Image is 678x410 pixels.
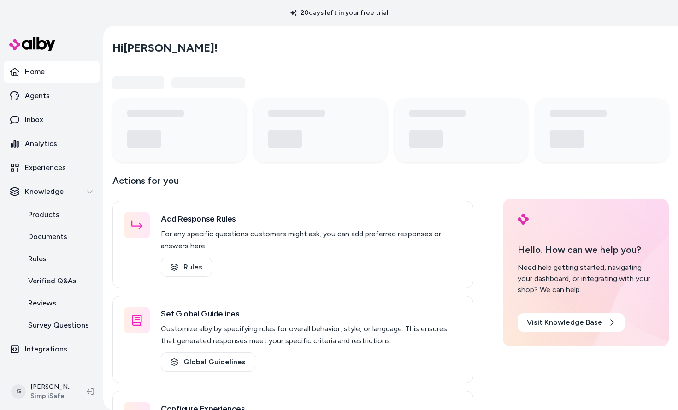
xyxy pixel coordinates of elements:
p: Inbox [25,114,43,125]
p: Actions for you [112,173,473,195]
h3: Set Global Guidelines [161,307,462,320]
a: Documents [19,226,100,248]
p: Agents [25,90,50,101]
a: Analytics [4,133,100,155]
a: Home [4,61,100,83]
p: Reviews [28,298,56,309]
a: Rules [161,258,212,277]
p: Customize alby by specifying rules for overall behavior, style, or language. This ensures that ge... [161,323,462,347]
p: Analytics [25,138,57,149]
span: SimpliSafe [30,392,72,401]
p: Rules [28,253,47,264]
a: Visit Knowledge Base [518,313,625,332]
p: For any specific questions customers might ask, you can add preferred responses or answers here. [161,228,462,252]
a: Rules [19,248,100,270]
a: Verified Q&As [19,270,100,292]
p: Products [28,209,59,220]
span: G [11,384,26,399]
a: Reviews [19,292,100,314]
a: Global Guidelines [161,352,255,372]
button: Knowledge [4,181,100,203]
p: Survey Questions [28,320,89,331]
p: Integrations [25,344,67,355]
p: Knowledge [25,186,64,197]
img: alby Logo [518,214,529,225]
p: Hello. How can we help you? [518,243,654,257]
a: Integrations [4,338,100,360]
p: Documents [28,231,67,242]
div: Need help getting started, navigating your dashboard, or integrating with your shop? We can help. [518,262,654,295]
p: Home [25,66,45,77]
p: Verified Q&As [28,275,77,287]
img: alby Logo [9,37,55,51]
p: [PERSON_NAME] [30,382,72,392]
a: Agents [4,85,100,107]
p: Experiences [25,162,66,173]
h2: Hi [PERSON_NAME] ! [112,41,218,55]
a: Products [19,204,100,226]
button: G[PERSON_NAME]SimpliSafe [6,377,79,406]
p: 20 days left in your free trial [285,8,394,18]
h3: Add Response Rules [161,212,462,225]
a: Survey Questions [19,314,100,336]
a: Experiences [4,157,100,179]
a: Inbox [4,109,100,131]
